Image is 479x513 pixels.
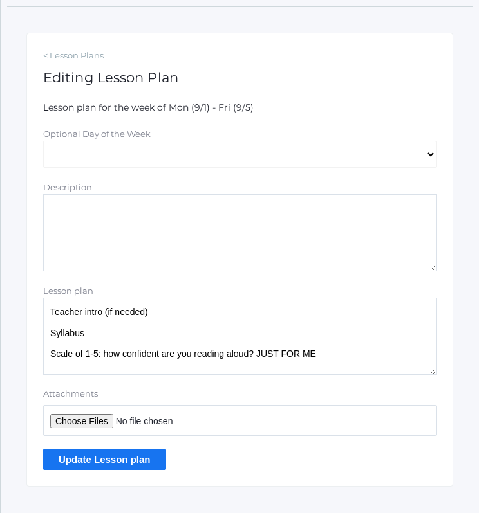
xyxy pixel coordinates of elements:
label: Optional Day of the Week [43,129,151,139]
h1: Editing Lesson Plan [43,70,437,85]
label: Lesson plan [43,285,93,296]
a: < Lesson Plans [43,50,437,62]
span: Lesson plan for the week of Mon (9/1) - Fri (9/5) [43,102,254,113]
label: Description [43,182,92,192]
textarea: Scale of 1-5: how confident are you reading aloud? JUST FOR ME [43,298,437,375]
input: Update Lesson plan [43,449,166,470]
label: Attachments [43,388,437,401]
